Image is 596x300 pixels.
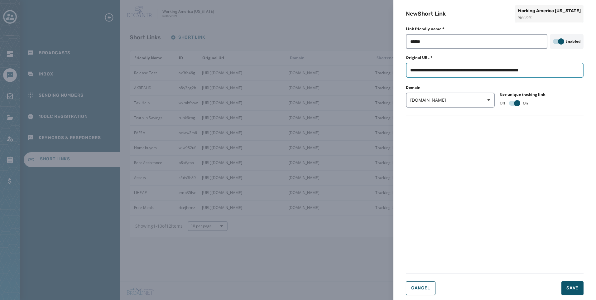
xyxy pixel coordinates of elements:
span: [DOMAIN_NAME] [410,97,490,103]
span: Off [500,101,505,106]
span: hjyv3bfc [518,15,581,20]
label: Use unique tracking link [500,92,545,97]
button: Cancel [406,281,435,295]
label: Domain [406,85,495,90]
h2: New Short Link [406,9,446,18]
label: Link friendly name * [406,27,445,31]
label: Enabled [565,39,581,44]
button: Save [561,281,584,295]
span: Cancel [411,286,430,291]
span: Working America [US_STATE] [518,8,581,14]
span: On [523,101,528,106]
button: [DOMAIN_NAME] [406,93,495,108]
span: Save [566,285,579,291]
label: Original URL * [406,55,433,60]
